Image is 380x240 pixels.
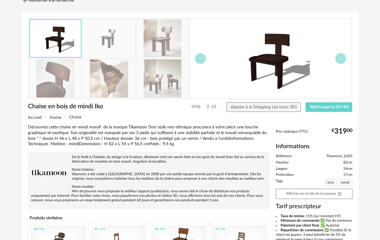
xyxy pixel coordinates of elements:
span: Tags [276,179,283,187]
img: thumbnail.png [30,20,81,57]
span: Référence [276,154,292,159]
img: chaise-en-mindi-massif-iko-6203 [137,59,188,97]
img: chaise-en-mindi-massif-iko-6203 [137,19,188,58]
img: chaise-en-mindi-massif-iko-6203 [30,59,81,97]
button: Ajouter à la Shopping List (sans 3D) [226,102,301,112]
p: Notre histoire : tikamoon a été créée à [GEOGRAPHIC_DATA] en 2008 par une petite équipe animée pa... [31,167,267,181]
p: De la forêt à l’habitat, du design à la livraison, tikamoon met son savoir-faire et son goût du t... [31,155,267,164]
span: 22 [205,104,216,110]
h2: Informations [276,142,352,150]
li: : ✅ Autorisé [276,223,352,228]
div: Découvrez cette chaise en mindi massif de la marque Tikamoon !Son style neo ethnique procurera à ... [28,124,270,147]
span: Profondeur [276,172,294,177]
span: 56 [191,104,200,109]
li: :✅ Pas de minimum [276,218,352,223]
span: Largeur [276,166,287,171]
span: bois [325,179,337,186]
span: 82cm [343,160,352,165]
span: 319 [334,129,347,133]
img: Téléchargements [205,104,211,110]
img: thumbnail.png [190,19,351,98]
button: Télécharger la 3D HQ [306,102,352,112]
span: Hauteur [276,160,289,165]
span: Assise [50,115,61,120]
span: Tikamoon_6203 [326,154,352,159]
h3: Tarif prescripteur [276,202,352,210]
img: chaise-en-mindi-massif-iko-6203 [83,19,135,58]
img: chaise-en-mindi-massif-iko-6203 [83,59,135,97]
span: Accueil [28,115,42,120]
b: Paiement par client final [281,223,319,227]
div: € 00 [332,129,352,133]
span: mindi [338,179,352,186]
span: 57cm [343,172,352,177]
div: 3D HQ [31,226,47,233]
a: Afficher sur le site de la marqueOpen In New icon [276,189,352,199]
img: brand logo [31,155,67,191]
b: Taux de remise [281,214,304,218]
h4: Produits similaires [28,214,270,222]
span: Télécharger la 3D HQ [309,105,348,109]
div: Prix catalogue (TTC): [276,129,352,139]
div: 3D HQ [91,226,108,233]
h1: Chaise en bois de mindi Iko [28,102,160,110]
span: 54cm [343,166,352,171]
b: Répartition de commission [281,228,324,232]
span: Ajouter à la Shopping List (sans 3D) [231,105,297,109]
span: Chaise [69,115,81,119]
p: Notre modèle : Afin de pouvoir vous proposer le meilleur rapport qualité/prix, nous avons fait le... [31,184,267,202]
span: Open In New icon [337,191,342,195]
div: 3D HQ [152,226,168,233]
div: 3D HQ [212,226,228,233]
li: : 15% (sur montant HT) [276,214,352,219]
b: Minimum de commande [281,219,319,222]
div: Breadcrumb [28,115,352,120]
